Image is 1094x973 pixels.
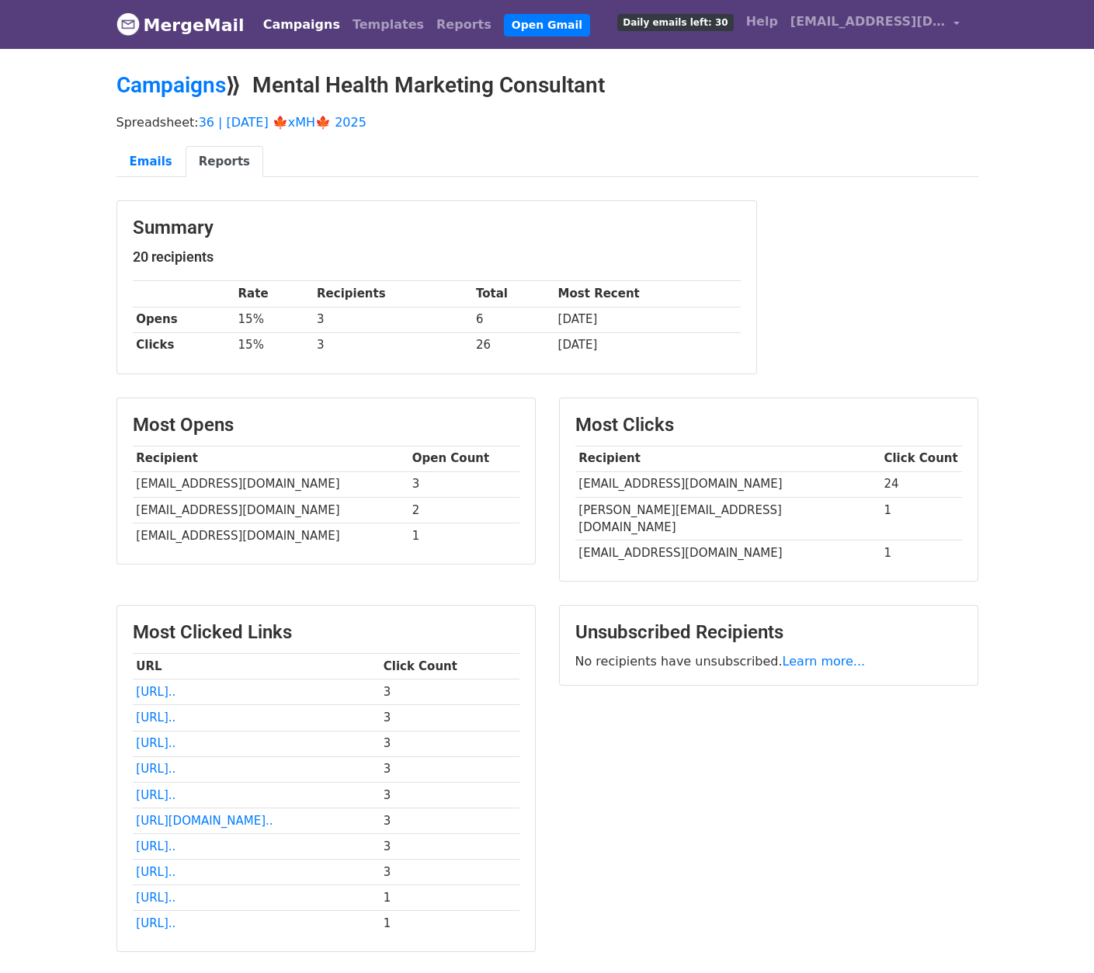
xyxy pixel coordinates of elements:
[313,307,472,332] td: 3
[199,115,366,130] a: 36 | [DATE] 🍁xMH🍁 2025
[784,6,966,43] a: [EMAIL_ADDRESS][DOMAIN_NAME]
[880,497,962,540] td: 1
[133,523,408,548] td: [EMAIL_ADDRESS][DOMAIN_NAME]
[380,859,519,884] td: 3
[575,621,962,644] h3: Unsubscribed Recipients
[116,12,140,36] img: MergeMail logo
[740,6,784,37] a: Help
[116,114,978,130] p: Spreadsheet:
[408,471,519,497] td: 3
[1016,898,1094,973] iframe: Chat Widget
[133,497,408,523] td: [EMAIL_ADDRESS][DOMAIN_NAME]
[133,654,380,679] th: URL
[116,9,245,41] a: MergeMail
[380,756,519,782] td: 3
[346,9,430,40] a: Templates
[136,711,175,725] a: [URL]..
[136,891,175,905] a: [URL]..
[380,885,519,911] td: 1
[575,540,880,566] td: [EMAIL_ADDRESS][DOMAIN_NAME]
[313,332,472,358] td: 3
[133,621,519,644] h3: Most Clicked Links
[472,332,554,358] td: 26
[554,307,741,332] td: [DATE]
[133,446,408,471] th: Recipient
[136,762,175,776] a: [URL]..
[617,14,733,31] span: Daily emails left: 30
[380,654,519,679] th: Click Count
[880,446,962,471] th: Click Count
[408,523,519,548] td: 1
[575,653,962,669] p: No recipients have unsubscribed.
[116,146,186,178] a: Emails
[133,248,741,266] h5: 20 recipients
[380,808,519,833] td: 3
[186,146,263,178] a: Reports
[408,446,519,471] th: Open Count
[380,782,519,808] td: 3
[783,654,866,669] a: Learn more...
[380,911,519,937] td: 1
[554,281,741,307] th: Most Recent
[136,916,175,930] a: [URL]..
[611,6,739,37] a: Daily emails left: 30
[408,497,519,523] td: 2
[133,307,234,332] th: Opens
[133,332,234,358] th: Clicks
[880,540,962,566] td: 1
[575,446,880,471] th: Recipient
[257,9,346,40] a: Campaigns
[380,731,519,756] td: 3
[234,281,314,307] th: Rate
[313,281,472,307] th: Recipients
[136,839,175,853] a: [URL]..
[133,414,519,436] h3: Most Opens
[504,14,590,36] a: Open Gmail
[472,307,554,332] td: 6
[116,72,978,99] h2: ⟫ Mental Health Marketing Consultant
[575,471,880,497] td: [EMAIL_ADDRESS][DOMAIN_NAME]
[136,736,175,750] a: [URL]..
[116,72,226,98] a: Campaigns
[430,9,498,40] a: Reports
[234,332,314,358] td: 15%
[234,307,314,332] td: 15%
[136,865,175,879] a: [URL]..
[380,679,519,705] td: 3
[880,471,962,497] td: 24
[380,705,519,731] td: 3
[133,217,741,239] h3: Summary
[575,497,880,540] td: [PERSON_NAME][EMAIL_ADDRESS][DOMAIN_NAME]
[790,12,946,31] span: [EMAIL_ADDRESS][DOMAIN_NAME]
[136,788,175,802] a: [URL]..
[575,414,962,436] h3: Most Clicks
[554,332,741,358] td: [DATE]
[136,685,175,699] a: [URL]..
[472,281,554,307] th: Total
[133,471,408,497] td: [EMAIL_ADDRESS][DOMAIN_NAME]
[136,814,273,828] a: [URL][DOMAIN_NAME]..
[380,833,519,859] td: 3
